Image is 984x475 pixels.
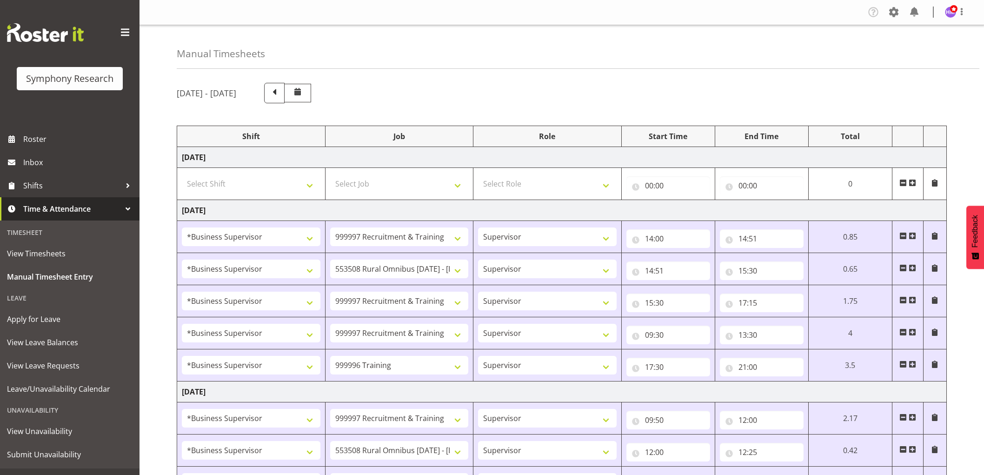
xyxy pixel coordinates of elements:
input: Click to select... [626,294,710,312]
a: View Leave Balances [2,331,137,354]
a: Manual Timesheet Entry [2,265,137,288]
input: Click to select... [626,229,710,248]
span: View Unavailability [7,424,133,438]
span: View Timesheets [7,247,133,261]
span: Inbox [23,155,135,169]
h5: [DATE] - [DATE] [177,88,236,98]
div: Symphony Research [26,72,113,86]
a: View Leave Requests [2,354,137,377]
input: Click to select... [720,326,804,344]
input: Click to select... [626,358,710,376]
td: [DATE] [177,381,947,402]
td: 1.75 [808,285,892,317]
input: Click to select... [626,176,710,195]
input: Click to select... [720,229,804,248]
a: Leave/Unavailability Calendar [2,377,137,401]
td: 0.85 [808,221,892,253]
span: Time & Attendance [23,202,121,216]
input: Click to select... [720,443,804,462]
div: Unavailability [2,401,137,420]
span: Shifts [23,179,121,193]
div: Total [813,131,887,142]
div: Role [478,131,617,142]
span: Leave/Unavailability Calendar [7,382,133,396]
input: Click to select... [626,326,710,344]
input: Click to select... [720,294,804,312]
span: View Leave Balances [7,335,133,349]
a: View Unavailability [2,420,137,443]
td: 2.17 [808,402,892,435]
div: Start Time [626,131,710,142]
span: Submit Unavailability [7,448,133,462]
a: Apply for Leave [2,308,137,331]
h4: Manual Timesheets [177,48,265,59]
a: View Timesheets [2,242,137,265]
span: Apply for Leave [7,312,133,326]
input: Click to select... [626,261,710,280]
td: 3.5 [808,349,892,381]
div: Shift [182,131,320,142]
div: Job [330,131,469,142]
span: Roster [23,132,135,146]
button: Feedback - Show survey [966,206,984,269]
img: Rosterit website logo [7,23,84,42]
input: Click to select... [626,443,710,462]
span: View Leave Requests [7,359,133,373]
div: Leave [2,288,137,308]
span: Manual Timesheet Entry [7,270,133,284]
input: Click to select... [720,411,804,429]
a: Submit Unavailability [2,443,137,466]
input: Click to select... [720,176,804,195]
td: [DATE] [177,147,947,168]
td: 0 [808,168,892,200]
img: hitesh-makan1261.jpg [945,7,956,18]
td: 4 [808,317,892,349]
td: 0.65 [808,253,892,285]
span: Feedback [971,215,979,248]
div: End Time [720,131,804,142]
div: Timesheet [2,223,137,242]
input: Click to select... [720,358,804,376]
input: Click to select... [626,411,710,429]
input: Click to select... [720,261,804,280]
td: 0.42 [808,435,892,467]
td: [DATE] [177,200,947,221]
